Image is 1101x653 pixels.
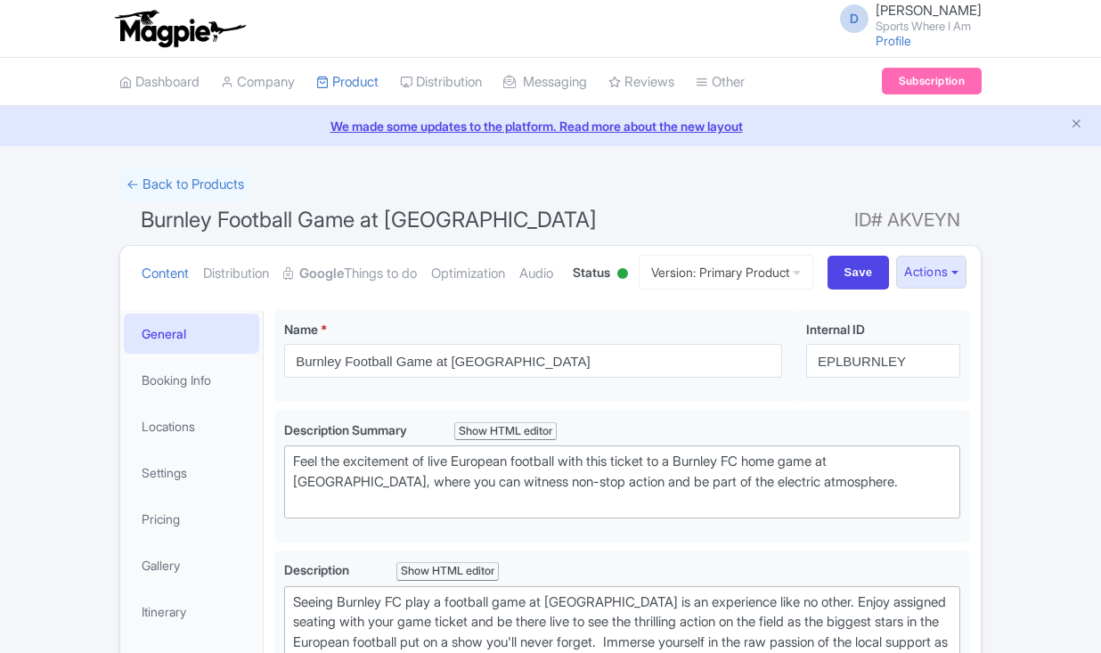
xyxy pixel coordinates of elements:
a: GoogleThings to do [283,246,417,302]
a: Content [142,246,189,302]
div: Feel the excitement of live European football with this ticket to a Burnley FC home game at [GEOG... [293,452,951,512]
a: D [PERSON_NAME] Sports Where I Am [829,4,982,32]
span: Internal ID [806,322,865,337]
a: Company [221,58,295,107]
span: Description Summary [284,422,410,437]
a: Pricing [124,499,259,539]
a: Locations [124,406,259,446]
a: Version: Primary Product [639,255,813,290]
a: Other [696,58,745,107]
span: ID# AKVEYN [854,202,960,238]
a: Messaging [503,58,587,107]
a: Optimization [431,246,505,302]
a: ← Back to Products [119,167,251,202]
a: Settings [124,453,259,493]
a: We made some updates to the platform. Read more about the new layout [11,117,1090,135]
span: Description [284,562,352,577]
a: Distribution [400,58,482,107]
a: General [124,314,259,354]
a: Product [316,58,379,107]
input: Save [828,256,890,290]
a: Distribution [203,246,269,302]
small: Sports Where I Am [876,20,982,32]
div: Active [614,261,632,289]
span: Status [573,263,610,282]
a: Subscription [882,68,982,94]
a: Itinerary [124,592,259,632]
a: Dashboard [119,58,200,107]
strong: Google [299,264,344,284]
span: Name [284,322,318,337]
div: Show HTML editor [396,562,499,581]
a: Audio [519,246,553,302]
a: Profile [876,33,911,48]
span: Burnley Football Game at [GEOGRAPHIC_DATA] [141,207,597,233]
span: [PERSON_NAME] [876,2,982,19]
span: D [840,4,869,33]
button: Actions [896,256,966,289]
a: Reviews [608,58,674,107]
a: Booking Info [124,360,259,400]
button: Close announcement [1070,115,1083,135]
div: Show HTML editor [454,422,557,441]
a: Gallery [124,545,259,585]
img: logo-ab69f6fb50320c5b225c76a69d11143b.png [110,9,249,48]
